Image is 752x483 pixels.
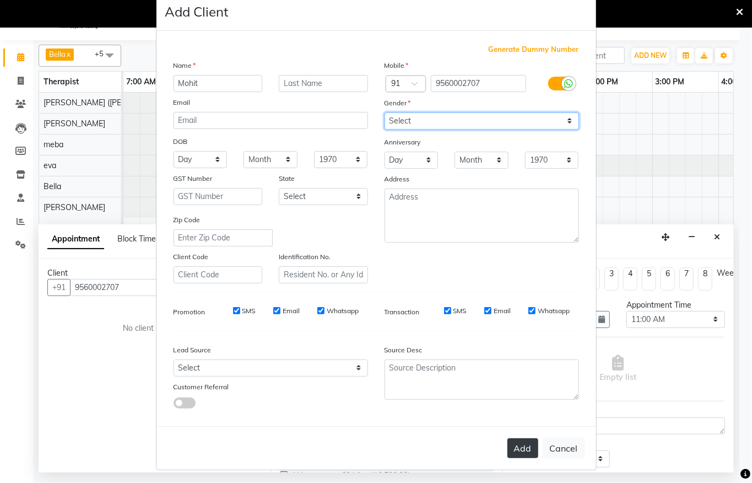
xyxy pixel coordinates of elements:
label: SMS [453,306,467,316]
label: GST Number [174,174,213,184]
input: GST Number [174,188,263,205]
label: Lead Source [174,345,212,355]
label: Transaction [385,307,420,317]
label: Source Desc [385,345,423,355]
label: Customer Referral [174,382,229,392]
label: Mobile [385,61,409,71]
label: Zip Code [174,215,201,225]
label: Name [174,61,196,71]
label: Identification No. [279,252,331,262]
label: Address [385,174,410,184]
input: Enter Zip Code [174,229,273,246]
label: Email [174,98,191,108]
input: Mobile [431,75,526,92]
span: Generate Dummy Number [489,44,579,55]
label: Anniversary [385,137,421,147]
label: Email [283,306,300,316]
input: Last Name [279,75,368,92]
input: Email [174,112,368,129]
label: Email [494,306,511,316]
input: First Name [174,75,263,92]
label: Whatsapp [538,306,570,316]
label: Whatsapp [327,306,359,316]
label: SMS [242,306,256,316]
button: Cancel [543,438,585,459]
label: Gender [385,98,411,108]
input: Resident No. or Any Id [279,266,368,283]
input: Client Code [174,266,263,283]
label: Promotion [174,307,205,317]
h4: Add Client [165,2,229,22]
label: Client Code [174,252,209,262]
button: Add [507,438,538,458]
label: DOB [174,137,188,147]
label: State [279,174,295,184]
